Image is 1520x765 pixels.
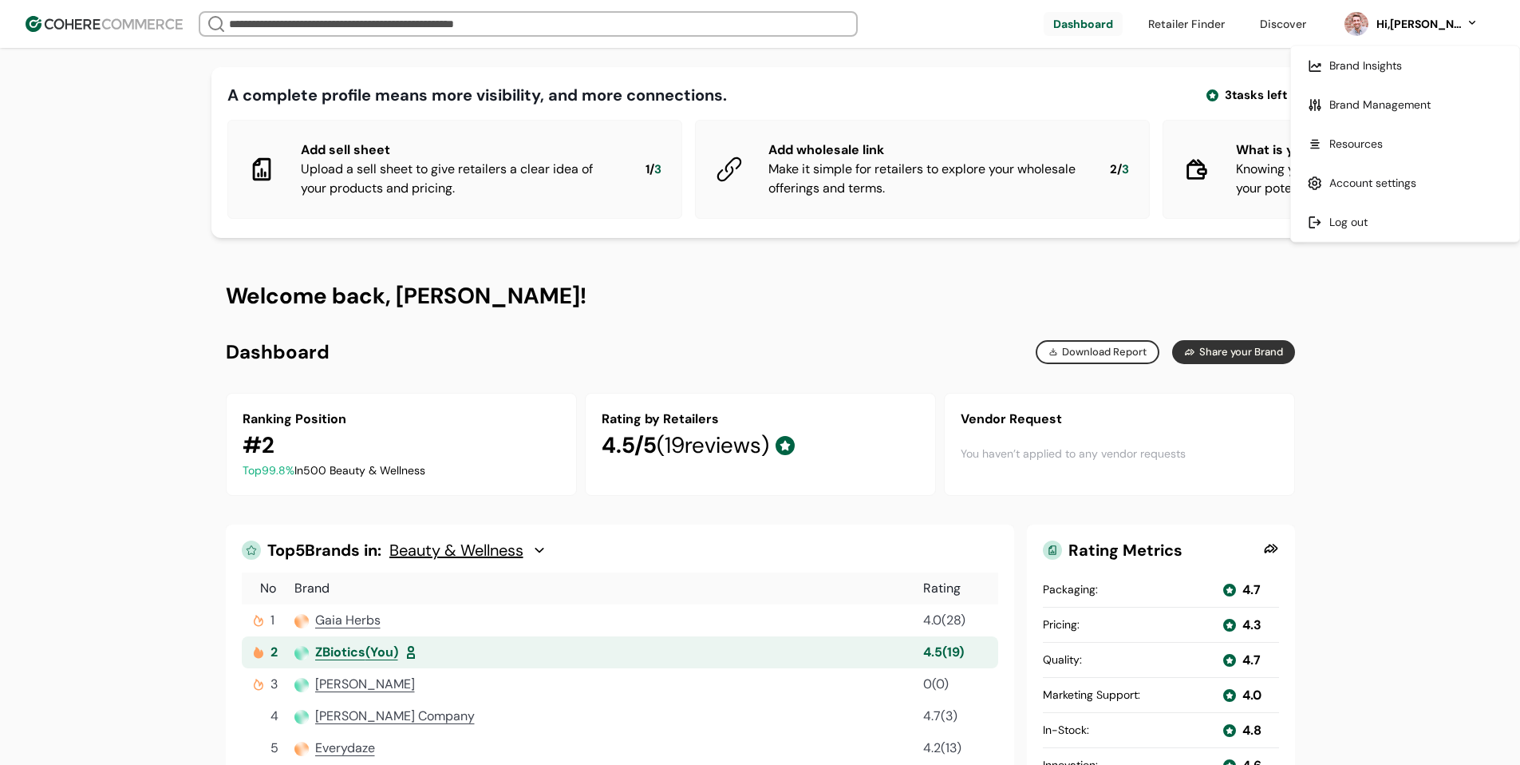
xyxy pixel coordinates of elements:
[1172,340,1294,364] button: Share your Brand
[226,281,1295,311] h1: Welcome back, [PERSON_NAME]!
[1043,541,1257,560] div: Rating Metrics
[646,161,649,179] span: 1
[768,160,1084,198] div: Make it simple for retailers to explore your wholesale offerings and terms.
[227,83,727,107] div: A complete profile means more visibility, and more connections.
[301,160,620,198] div: Upload a sell sheet to give retailers a clear idea of your products and pricing.
[1036,340,1160,364] button: Download Report
[1043,687,1140,704] div: Marketing Support :
[654,161,661,179] span: 3
[1242,651,1261,670] div: 4.7
[1043,652,1082,668] div: Quality :
[270,643,278,662] span: 2
[315,644,365,660] span: ZBiotics
[1242,721,1261,740] div: 4.8
[315,675,415,694] a: [PERSON_NAME]
[315,708,475,724] span: [PERSON_NAME] Company
[243,429,274,462] div: # 2
[923,739,961,756] span: 4.2 ( 13 )
[270,611,274,630] span: 1
[270,675,278,694] span: 3
[961,429,1278,478] div: You haven’t applied to any vendor requests
[768,141,1084,160] div: Add wholesale link
[1110,161,1117,179] span: 2
[315,676,415,692] span: [PERSON_NAME]
[1117,161,1122,179] span: /
[243,463,294,478] span: Top 99.8 %
[1043,581,1098,598] div: Packaging :
[602,430,657,460] span: 4.5 /5
[1375,16,1479,33] button: Hi,[PERSON_NAME]
[294,463,425,478] span: In 500 Beauty & Wellness
[270,707,278,726] span: 4
[657,430,769,460] span: ( 19 reviews)
[923,579,995,598] div: Rating
[315,707,475,726] a: [PERSON_NAME] Company
[1242,616,1261,635] div: 4.3
[226,340,330,364] h2: Dashboard
[649,161,654,179] span: /
[1344,12,1368,36] img: sl_headshot_copy_7f67d2_.jpg
[923,612,965,628] span: 4.0 ( 28 )
[294,579,920,598] div: Brand
[602,410,919,429] div: Rating by Retailers
[1242,686,1261,705] div: 4.0
[315,739,375,758] a: Everydaze
[923,708,957,724] span: 4.7 ( 3 )
[1043,722,1089,739] div: In-Stock :
[315,739,375,756] span: Everydaze
[923,676,949,692] span: 0 ( 0 )
[315,612,381,628] span: Gaia Herbs
[26,16,183,32] img: Cohere Logo
[389,541,523,560] span: Beauty & Wellness
[1242,581,1261,600] div: 4.7
[923,644,964,660] span: 4.5 ( 19 )
[270,739,278,758] span: 5
[267,541,381,560] span: Top 5 Brands in:
[315,643,398,662] a: ZBiotics(You)
[245,579,291,598] div: No
[1375,16,1463,33] div: Hi, [PERSON_NAME]
[365,644,398,660] span: (You)
[243,410,560,429] div: Ranking Position
[961,410,1278,429] div: Vendor Request
[1043,616,1080,633] div: Pricing :
[1225,86,1287,105] span: 3 tasks left
[315,611,381,630] a: Gaia Herbs
[1122,161,1129,179] span: 3
[301,141,620,160] div: Add sell sheet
